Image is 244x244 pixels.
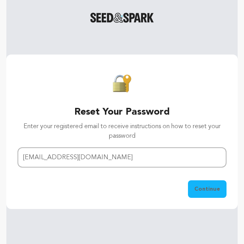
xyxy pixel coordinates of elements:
[188,180,227,198] button: Continue
[90,13,154,23] img: Seed&Spark Logo Dark Mode
[14,106,230,119] h3: Reset Your Password
[14,122,230,141] p: Enter your registered email to receive instructions on how to reset your password
[90,55,154,64] img: Seed&Spark Logo
[17,147,227,168] input: Email address
[194,185,220,193] span: Continue
[14,55,230,74] a: Seed&Spark Homepage
[112,74,132,93] img: Seed&Spark Padlock Icon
